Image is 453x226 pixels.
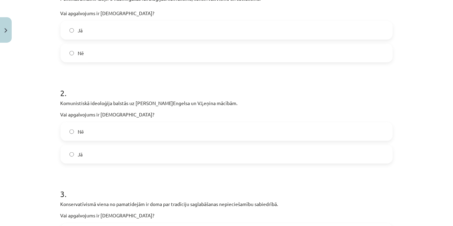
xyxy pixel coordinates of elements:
[4,28,7,33] img: icon-close-lesson-0947bae3869378f0d4975bcd49f059093ad1ed9edebbc8119c70593378902aed.svg
[61,111,393,118] p: Vai apgalvojums ir [DEMOGRAPHIC_DATA]?
[61,177,393,199] h1: 3 .
[61,212,393,219] p: Vai apgalvojums ir [DEMOGRAPHIC_DATA]?
[69,28,74,33] input: Jā
[78,27,83,34] span: Jā
[69,130,74,134] input: Nē
[69,152,74,157] input: Jā
[61,201,393,208] p: Konservatīvismā viena no pamatidejām ir doma par tradīciju saglabāšanas nepieciešamību sabiedrībā.
[78,50,84,57] span: Nē
[61,76,393,97] h1: 2 .
[78,128,84,135] span: Nē
[61,100,393,107] p: Komunistiskā ideoloģija balstās uz [PERSON_NAME]Engelsa un V.Ļeņina mācībām.
[78,151,83,158] span: Jā
[69,51,74,55] input: Nē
